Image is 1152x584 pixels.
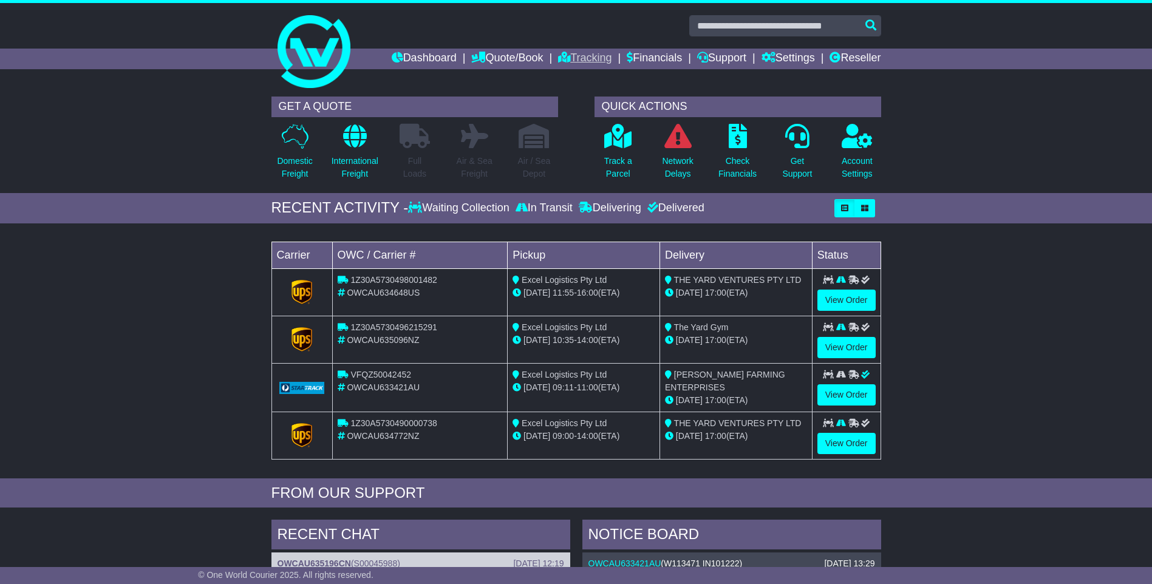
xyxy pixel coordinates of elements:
a: GetSupport [782,123,813,187]
div: Delivered [644,202,704,215]
a: Settings [762,49,815,69]
div: - (ETA) [513,430,655,443]
div: [DATE] 12:19 [513,559,564,569]
span: 09:00 [553,431,574,441]
a: OWCAU633421AU [588,559,661,568]
a: Reseller [830,49,881,69]
div: Delivering [576,202,644,215]
a: NetworkDelays [661,123,694,187]
span: Excel Logistics Pty Ltd [522,370,607,379]
div: QUICK ACTIONS [595,97,881,117]
p: Full Loads [400,155,430,180]
a: View Order [817,384,876,406]
div: Waiting Collection [408,202,512,215]
td: Pickup [508,242,660,268]
a: DomesticFreight [276,123,313,187]
div: (ETA) [665,430,807,443]
span: 14:00 [577,431,598,441]
div: - (ETA) [513,381,655,394]
div: (ETA) [665,394,807,407]
a: AccountSettings [841,123,873,187]
p: Track a Parcel [604,155,632,180]
span: Excel Logistics Pty Ltd [522,418,607,428]
a: Tracking [558,49,612,69]
span: 1Z30A5730496215291 [350,322,437,332]
p: Air / Sea Depot [518,155,551,180]
a: Financials [627,49,682,69]
a: Quote/Book [471,49,543,69]
td: Carrier [271,242,332,268]
a: Track aParcel [604,123,633,187]
img: GetCarrierServiceLogo [291,423,312,447]
span: THE YARD VENTURES PTY LTD [674,275,802,285]
span: The Yard Gym [674,322,729,332]
img: GetCarrierServiceLogo [279,382,325,394]
span: THE YARD VENTURES PTY LTD [674,418,802,428]
span: 17:00 [705,335,726,345]
td: Status [812,242,881,268]
a: View Order [817,290,876,311]
span: 14:00 [577,335,598,345]
span: [DATE] [676,288,703,297]
span: W113471 IN101222 [664,559,740,568]
span: Excel Logistics Pty Ltd [522,322,607,332]
span: VFQZ50042452 [350,370,411,379]
span: S00045988 [354,559,398,568]
span: [DATE] [676,431,703,441]
span: [DATE] [523,288,550,297]
span: 17:00 [705,288,726,297]
p: Account Settings [842,155,873,180]
span: OWCAU634772NZ [347,431,419,441]
p: International Freight [332,155,378,180]
p: Domestic Freight [277,155,312,180]
span: © One World Courier 2025. All rights reserved. [198,570,373,580]
p: Network Delays [662,155,693,180]
div: - (ETA) [513,334,655,347]
span: [DATE] [523,382,550,392]
div: ( ) [278,559,564,569]
p: Air & Sea Freight [457,155,492,180]
a: View Order [817,433,876,454]
span: 10:35 [553,335,574,345]
div: In Transit [513,202,576,215]
div: - (ETA) [513,287,655,299]
div: (ETA) [665,287,807,299]
a: Support [697,49,746,69]
img: GetCarrierServiceLogo [291,280,312,304]
img: GetCarrierServiceLogo [291,327,312,351]
p: Get Support [782,155,812,180]
div: RECENT ACTIVITY - [271,199,409,217]
div: [DATE] 13:29 [824,559,874,569]
td: Delivery [660,242,812,268]
a: CheckFinancials [718,123,757,187]
a: View Order [817,337,876,358]
a: OWCAU635196CN [278,559,351,568]
span: [DATE] [676,395,703,405]
span: [DATE] [676,335,703,345]
span: 11:55 [553,288,574,297]
span: 16:00 [577,288,598,297]
span: OWCAU633421AU [347,382,420,392]
span: 17:00 [705,431,726,441]
div: GET A QUOTE [271,97,558,117]
span: OWCAU634648US [347,288,420,297]
span: 1Z30A5730490000738 [350,418,437,428]
a: InternationalFreight [331,123,379,187]
a: Dashboard [392,49,457,69]
span: 1Z30A5730498001482 [350,275,437,285]
span: 17:00 [705,395,726,405]
div: ( ) [588,559,875,569]
div: FROM OUR SUPPORT [271,484,881,502]
span: 11:00 [577,382,598,392]
td: OWC / Carrier # [332,242,508,268]
div: NOTICE BOARD [582,520,881,552]
div: RECENT CHAT [271,520,570,552]
span: OWCAU635096NZ [347,335,419,345]
span: [DATE] [523,431,550,441]
div: (ETA) [665,334,807,347]
span: 09:11 [553,382,574,392]
p: Check Financials [718,155,757,180]
span: [DATE] [523,335,550,345]
span: [PERSON_NAME] FARMING ENTERPRISES [665,370,785,392]
span: Excel Logistics Pty Ltd [522,275,607,285]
